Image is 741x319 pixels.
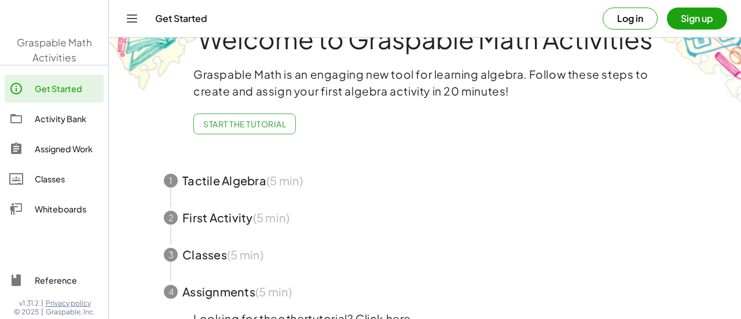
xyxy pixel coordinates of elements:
[19,299,39,308] span: v1.31.2
[142,25,707,52] h1: Welcome to Graspable Math Activities
[164,174,178,188] div: 1
[164,248,178,262] div: 3
[14,307,39,317] span: © 2025
[5,75,104,102] a: Get Started
[35,82,99,96] div: Get Started
[5,105,104,133] a: Activity Bank
[193,113,296,134] button: Start the Tutorial
[46,307,95,317] span: Graspable, Inc.
[5,165,104,193] a: Classes
[150,236,700,273] button: 3Classes(5 min)
[603,8,658,30] button: Log in
[5,195,104,223] a: Whiteboards
[35,202,99,216] div: Whiteboards
[123,9,141,28] button: Toggle navigation
[5,135,104,163] a: Assigned Work
[35,172,99,186] div: Classes
[41,299,43,308] span: |
[203,119,286,129] span: Start the Tutorial
[41,307,43,317] span: |
[17,36,92,64] span: Graspable Math Activities
[150,273,700,310] button: 4Assignments(5 min)
[667,8,727,30] button: Sign up
[164,211,178,225] div: 2
[164,285,178,299] div: 4
[193,66,656,100] p: Graspable Math is an engaging new tool for learning algebra. Follow these steps to create and ass...
[35,142,99,156] div: Assigned Work
[35,273,99,287] div: Reference
[35,112,99,126] div: Activity Bank
[150,162,700,199] button: 1Tactile Algebra(5 min)
[150,199,700,236] button: 2First Activity(5 min)
[46,299,95,308] a: Privacy policy
[5,266,104,294] a: Reference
